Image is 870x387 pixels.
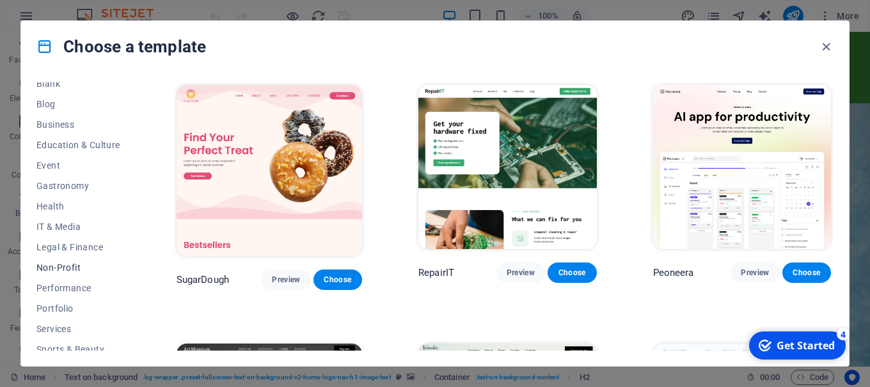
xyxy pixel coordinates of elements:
[36,222,120,232] span: IT & Media
[177,273,229,286] p: SugarDough
[36,298,120,319] button: Portfolio
[36,79,120,89] span: Blank
[36,319,120,339] button: Services
[36,324,120,334] span: Services
[7,5,104,33] div: Get Started 4 items remaining, 20% complete
[741,268,769,278] span: Preview
[36,94,120,114] button: Blog
[36,176,120,196] button: Gastronomy
[36,119,120,130] span: Business
[36,73,120,94] button: Blank
[782,262,831,283] button: Choose
[36,257,120,278] button: Non-Profit
[418,85,596,249] img: RepairIT
[36,181,120,191] span: Gastronomy
[36,344,120,354] span: Sports & Beauty
[36,216,120,237] button: IT & Media
[36,196,120,216] button: Health
[177,85,362,256] img: SugarDough
[324,275,352,285] span: Choose
[272,275,300,285] span: Preview
[36,242,120,252] span: Legal & Finance
[418,266,454,279] p: RepairIT
[36,303,120,314] span: Portfolio
[507,268,535,278] span: Preview
[36,135,120,155] button: Education & Culture
[558,268,586,278] span: Choose
[95,1,107,14] div: 4
[36,201,120,211] span: Health
[793,268,821,278] span: Choose
[36,114,120,135] button: Business
[548,262,596,283] button: Choose
[262,269,310,290] button: Preview
[36,262,120,273] span: Non-Profit
[496,262,545,283] button: Preview
[36,278,120,298] button: Performance
[36,36,206,57] h4: Choose a template
[731,262,779,283] button: Preview
[36,140,120,150] span: Education & Culture
[653,85,832,249] img: Peoneera
[35,12,93,26] div: Get Started
[36,237,120,257] button: Legal & Finance
[653,266,694,279] p: Peoneera
[36,283,120,293] span: Performance
[313,269,362,290] button: Choose
[36,155,120,176] button: Event
[36,160,120,171] span: Event
[36,99,120,109] span: Blog
[36,339,120,360] button: Sports & Beauty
